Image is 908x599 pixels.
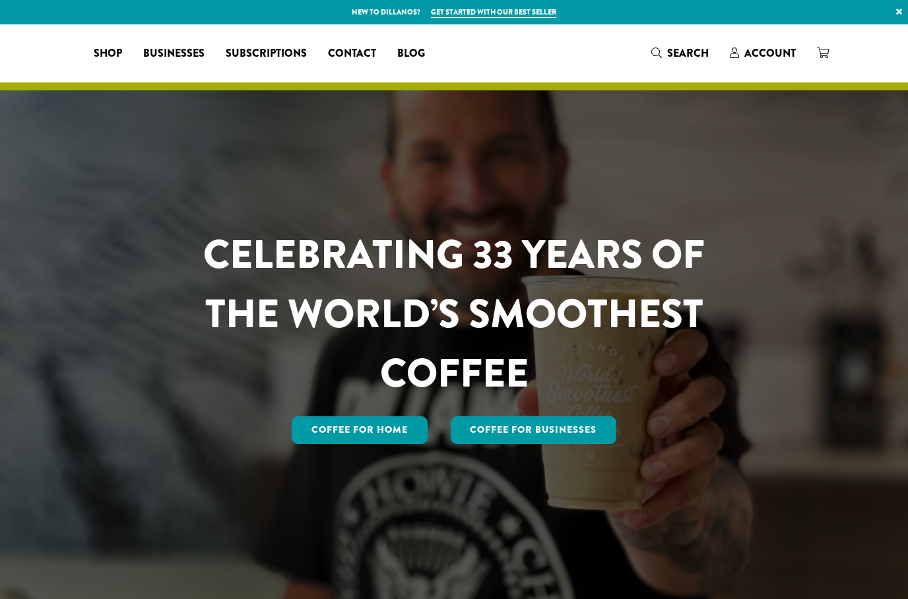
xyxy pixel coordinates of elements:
a: Shop [83,43,133,64]
span: Contact [328,46,376,62]
span: Shop [94,46,122,62]
a: Coffee for Home [292,416,428,444]
a: Coffee For Businesses [451,416,617,444]
span: Search [667,46,709,61]
a: Get started with our best seller [431,7,556,18]
span: Account [744,46,796,61]
span: Blog [397,46,425,62]
a: Search [641,42,719,64]
span: Businesses [143,46,205,62]
span: Subscriptions [226,46,307,62]
h1: CELEBRATING 33 YEARS OF THE WORLD’S SMOOTHEST COFFEE [164,225,744,403]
